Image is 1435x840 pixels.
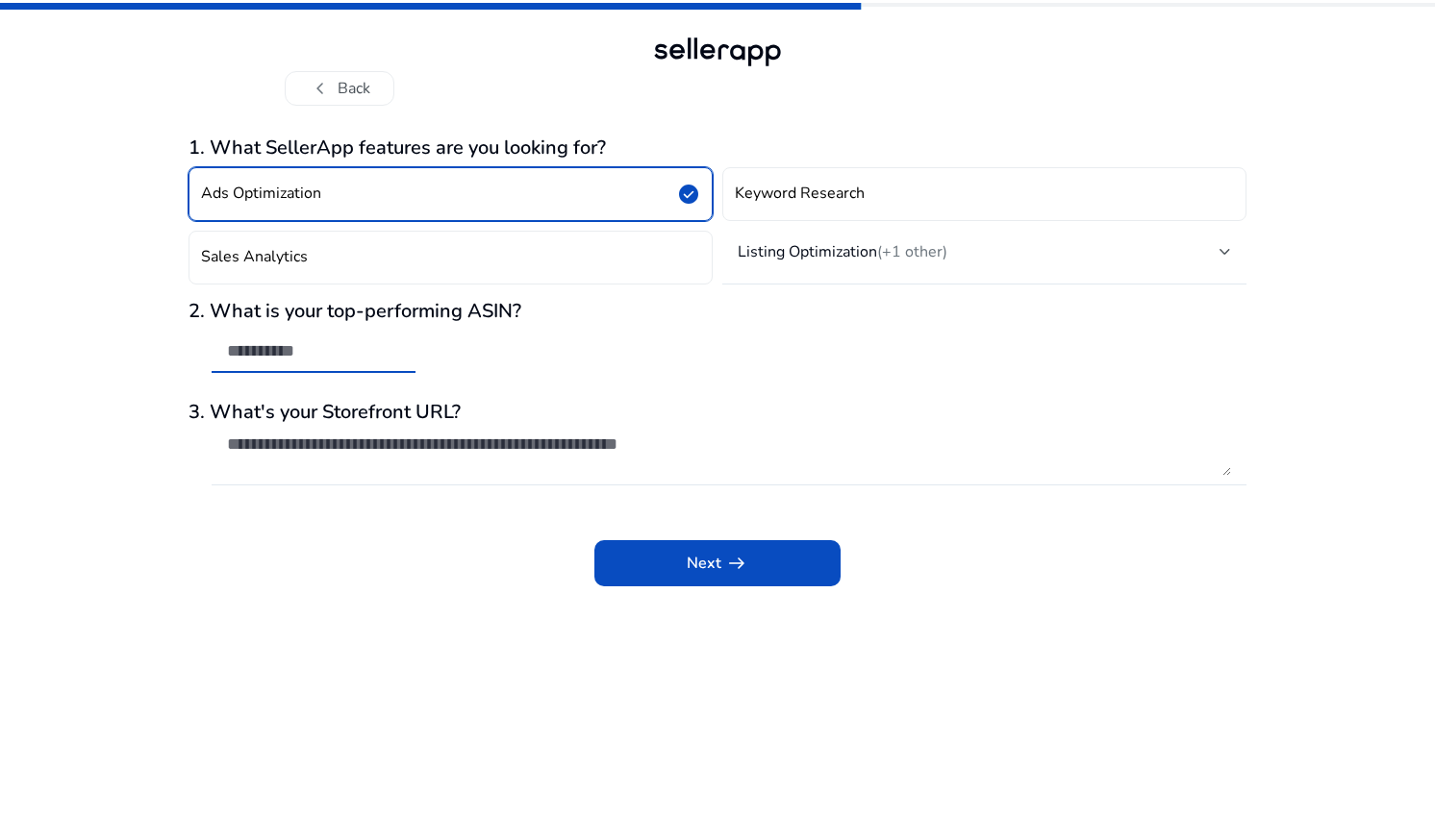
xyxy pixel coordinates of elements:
span: chevron_left [309,77,332,100]
h3: 2. What is your top-performing ASIN? [189,300,1246,323]
button: Keyword Research [722,167,1246,221]
span: check_circle [677,183,700,206]
span: arrow_right_alt [725,552,748,575]
span: (+1 other) [877,241,947,262]
h4: Sales Analytics [201,248,308,266]
h3: 3. What's your Storefront URL? [189,401,1246,424]
button: Sales Analytics [189,231,713,284]
button: Nextarrow_right_alt [594,540,841,586]
h3: 1. What SellerApp features are you looking for? [189,136,1246,160]
button: Ads Optimizationcheck_circle [189,167,713,221]
h4: Listing Optimization [738,242,947,261]
h4: Ads Optimization [201,185,321,203]
button: chevron_leftBack [285,71,394,106]
h4: Keyword Research [735,185,865,203]
span: Next [687,552,748,575]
